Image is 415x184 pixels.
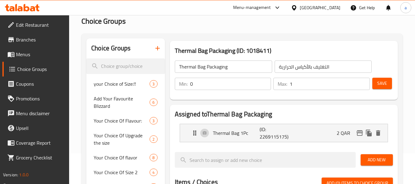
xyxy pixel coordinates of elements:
[180,124,388,142] div: Expand
[86,165,165,180] div: Your Choice Of Size 24
[91,44,131,53] h2: Choice Groups
[175,152,356,168] input: search
[150,154,157,161] div: Choices
[17,65,65,73] span: Choice Groups
[19,171,29,179] span: 1.0.0
[150,118,157,124] span: 3
[150,135,157,143] div: Choices
[278,80,287,88] p: Max:
[2,135,69,150] a: Coverage Report
[2,121,69,135] a: Upsell
[81,14,126,28] span: Choice Groups
[86,113,165,128] div: Your Choice Of Flavour:3
[16,154,65,161] span: Grocery Checklist
[16,95,65,102] span: Promotions
[175,46,393,56] h3: Thermal Bag Packaging (ID: 1018411)
[150,80,157,88] div: Choices
[16,21,65,29] span: Edit Restaurant
[260,126,291,140] p: (ID: 2269115175)
[16,80,65,88] span: Coupons
[2,62,69,76] a: Choice Groups
[94,80,150,88] span: your Choice of Size:!!
[213,129,260,137] p: Thermal Bag 1Pc
[337,129,355,137] p: 2 QAR
[179,80,188,88] p: Min:
[150,100,157,105] span: 6
[16,51,65,58] span: Menus
[94,169,150,176] span: Your Choice Of Size 2
[16,36,65,43] span: Branches
[2,150,69,165] a: Grocery Checklist
[374,128,383,138] button: delete
[2,76,69,91] a: Coupons
[94,117,150,124] span: Your Choice Of Flavour:
[175,121,393,145] li: Expand
[2,106,69,121] a: Menu disclaimer
[150,99,157,106] div: Choices
[150,170,157,175] span: 4
[150,117,157,124] div: Choices
[366,156,388,164] span: Add New
[16,110,65,117] span: Menu disclaimer
[150,155,157,161] span: 8
[2,91,69,106] a: Promotions
[16,124,65,132] span: Upsell
[2,32,69,47] a: Branches
[86,91,165,113] div: Add Your Favourite Blizzard6
[94,95,150,110] span: Add Your Favourite Blizzard
[3,171,18,179] span: Version:
[233,4,271,11] div: Menu-management
[86,58,165,74] input: search
[361,154,393,166] button: Add New
[377,80,387,87] span: Save
[372,78,392,89] button: Save
[86,128,165,150] div: Your Choice Of Upgrade the size2
[405,4,407,11] span: a
[150,136,157,142] span: 2
[94,132,150,147] span: Your Choice Of Upgrade the size
[355,128,364,138] button: edit
[94,154,150,161] span: Your Choice Of flavor
[175,110,393,119] h2: Assigned to Thermal Bag Packaging
[364,128,374,138] button: duplicate
[86,150,165,165] div: Your Choice Of flavor8
[150,81,157,87] span: 3
[300,4,340,11] div: [GEOGRAPHIC_DATA]
[86,76,165,91] div: your Choice of Size:!!3
[2,47,69,62] a: Menus
[2,18,69,32] a: Edit Restaurant
[16,139,65,147] span: Coverage Report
